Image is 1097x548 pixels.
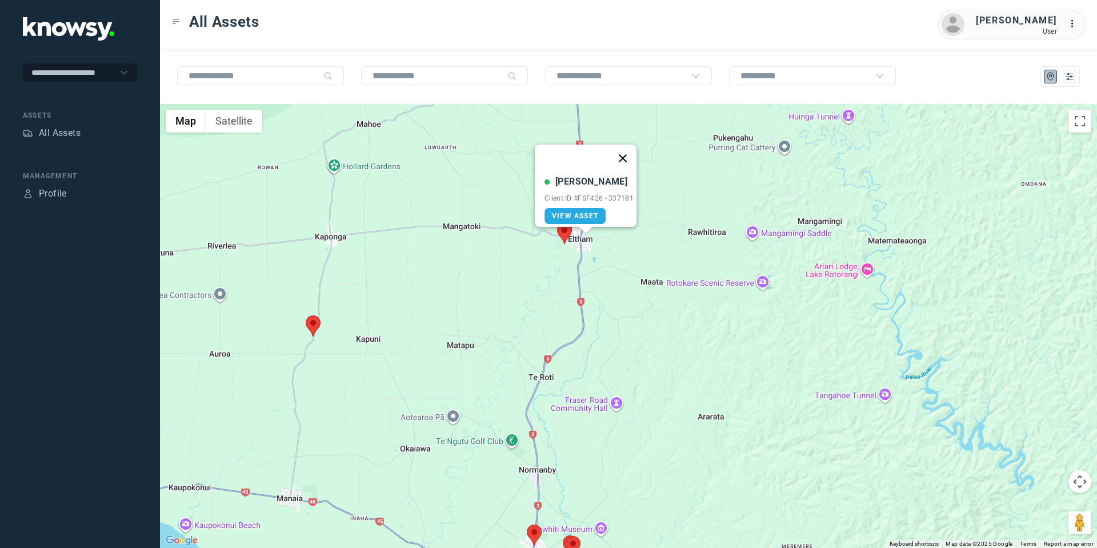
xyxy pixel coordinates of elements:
button: Toggle fullscreen view [1068,110,1091,133]
div: [PERSON_NAME] [976,14,1057,27]
div: User [976,27,1057,35]
div: Assets [23,110,137,121]
a: View Asset [545,208,606,224]
div: : [1068,17,1082,31]
a: Report a map error [1044,541,1094,547]
a: AssetsAll Assets [23,126,81,140]
a: Terms (opens in new tab) [1020,541,1037,547]
span: View Asset [552,212,598,220]
div: List [1064,71,1075,82]
div: Profile [39,187,67,201]
img: Application Logo [23,17,114,41]
div: Toggle Menu [172,18,180,26]
button: Show satellite imagery [206,110,262,133]
a: Open this area in Google Maps (opens a new window) [163,533,201,548]
div: Assets [23,128,33,138]
button: Keyboard shortcuts [890,540,939,548]
div: : [1068,17,1082,33]
div: Search [323,71,333,81]
button: Map camera controls [1068,470,1091,493]
img: Google [163,533,201,548]
span: Map data ©2025 Google [946,541,1012,547]
button: Drag Pegman onto the map to open Street View [1068,511,1091,534]
tspan: ... [1069,19,1080,28]
div: Profile [23,189,33,199]
div: Search [507,71,517,81]
div: Client ID #FSF426 - 337181 [545,194,634,202]
img: avatar.png [942,13,964,36]
span: All Assets [189,11,259,32]
a: ProfileProfile [23,187,67,201]
div: Management [23,171,137,181]
button: Close [609,145,636,172]
div: Map [1046,71,1056,82]
button: Show street map [166,110,206,133]
div: [PERSON_NAME] [555,175,627,189]
div: All Assets [39,126,81,140]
